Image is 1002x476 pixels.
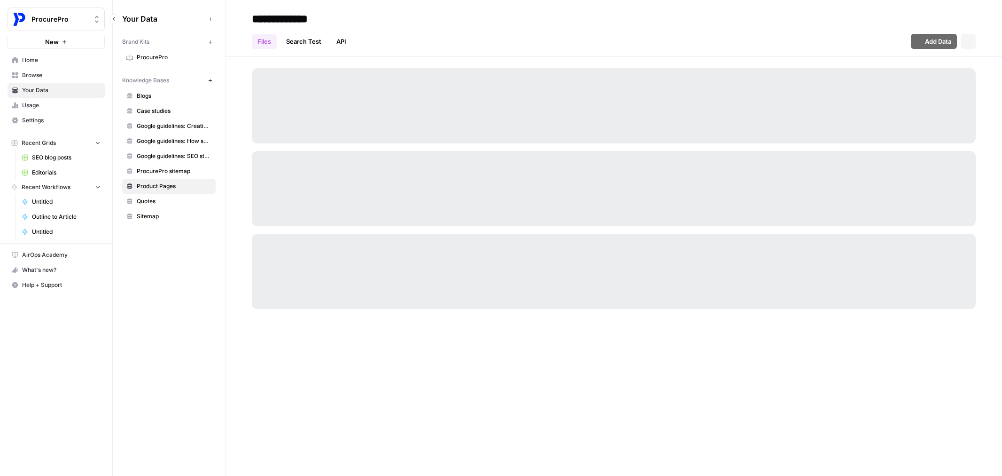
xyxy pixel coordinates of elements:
span: Recent Workflows [22,183,70,191]
a: Case studies [122,103,216,119]
span: Google guidelines: How search works [137,137,211,145]
span: Case studies [137,107,211,115]
span: Product Pages [137,182,211,190]
button: Recent Grids [8,136,105,150]
div: What's new? [8,263,104,277]
a: Untitled [17,194,105,209]
span: AirOps Academy [22,251,101,259]
span: Google guidelines: Creating helpful content [137,122,211,130]
span: Add Data [925,37,951,46]
a: Home [8,53,105,68]
button: Help + Support [8,278,105,293]
span: Blogs [137,92,211,100]
span: Settings [22,116,101,125]
a: Google guidelines: SEO starter guide [122,149,216,164]
a: Quotes [122,194,216,209]
a: AirOps Academy [8,247,105,262]
span: ProcurePro sitemap [137,167,211,175]
a: Untitled [17,224,105,239]
span: Editorials [32,168,101,177]
a: Blogs [122,88,216,103]
span: ProcurePro [31,15,88,24]
a: Sitemap [122,209,216,224]
a: Google guidelines: How search works [122,134,216,149]
a: Browse [8,68,105,83]
a: Usage [8,98,105,113]
span: Your Data [22,86,101,95]
span: Google guidelines: SEO starter guide [137,152,211,160]
a: Files [252,34,277,49]
a: API [331,34,352,49]
button: What's new? [8,262,105,278]
a: ProcurePro sitemap [122,164,216,179]
span: Your Data [122,13,204,24]
span: Help + Support [22,281,101,289]
span: Knowledge Bases [122,76,169,85]
a: ProcurePro [122,50,216,65]
a: Your Data [8,83,105,98]
span: Home [22,56,101,64]
button: Workspace: ProcurePro [8,8,105,31]
span: Usage [22,101,101,110]
a: Settings [8,113,105,128]
a: SEO blog posts [17,150,105,165]
button: Recent Workflows [8,180,105,194]
a: Google guidelines: Creating helpful content [122,119,216,134]
span: Sitemap [137,212,211,221]
span: New [45,37,59,47]
button: New [8,35,105,49]
span: ProcurePro [137,53,211,62]
span: Untitled [32,198,101,206]
span: Recent Grids [22,139,56,147]
span: Outline to Article [32,213,101,221]
span: Brand Kits [122,38,149,46]
a: Search Test [280,34,327,49]
img: ProcurePro Logo [11,11,28,28]
span: SEO blog posts [32,153,101,162]
button: Add Data [911,34,957,49]
a: Outline to Article [17,209,105,224]
a: Editorials [17,165,105,180]
span: Quotes [137,197,211,206]
span: Browse [22,71,101,79]
span: Untitled [32,228,101,236]
a: Product Pages [122,179,216,194]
